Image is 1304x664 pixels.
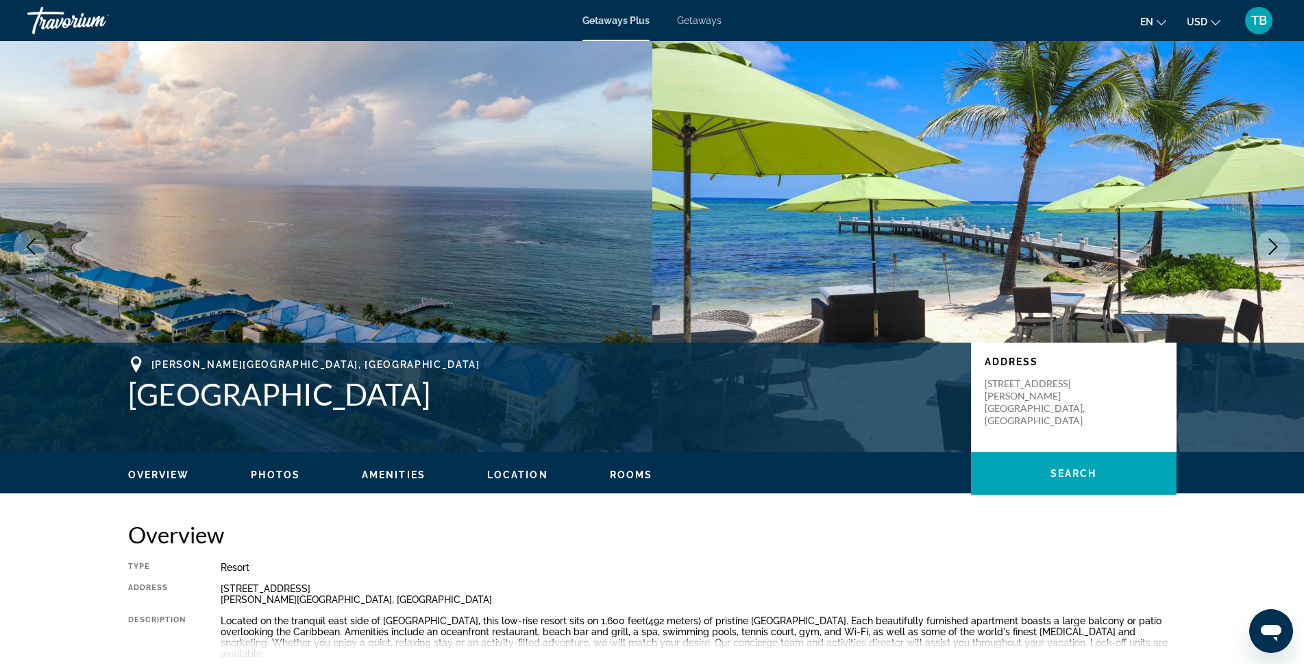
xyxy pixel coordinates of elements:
a: Travorium [27,3,164,38]
span: Amenities [362,469,426,480]
button: Overview [128,469,190,481]
p: [STREET_ADDRESS] [PERSON_NAME][GEOGRAPHIC_DATA], [GEOGRAPHIC_DATA] [985,378,1094,427]
span: Photos [251,469,300,480]
p: Address [985,356,1163,367]
div: Located on the tranquil east side of [GEOGRAPHIC_DATA], this low-rise resort sits on 1,600 feet(4... [221,615,1177,659]
button: Rooms [610,469,653,481]
span: en [1140,16,1153,27]
button: Amenities [362,469,426,481]
h1: [GEOGRAPHIC_DATA] [128,376,957,412]
div: Description [128,615,186,659]
span: Search [1050,468,1097,479]
div: [STREET_ADDRESS] [PERSON_NAME][GEOGRAPHIC_DATA], [GEOGRAPHIC_DATA] [221,583,1177,605]
div: Resort [221,562,1177,573]
span: Location [487,469,548,480]
a: Getaways Plus [582,15,650,26]
button: Previous image [14,230,48,264]
div: Address [128,583,186,605]
span: Rooms [610,469,653,480]
button: Next image [1256,230,1290,264]
button: Change currency [1187,12,1220,32]
span: USD [1187,16,1207,27]
h2: Overview [128,521,1177,548]
a: Getaways [677,15,722,26]
div: Type [128,562,186,573]
span: Overview [128,469,190,480]
span: TB [1251,14,1267,27]
span: [PERSON_NAME][GEOGRAPHIC_DATA], [GEOGRAPHIC_DATA] [151,359,480,370]
button: User Menu [1241,6,1277,35]
button: Photos [251,469,300,481]
button: Search [971,452,1177,495]
iframe: Button to launch messaging window [1249,609,1293,653]
button: Location [487,469,548,481]
button: Change language [1140,12,1166,32]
